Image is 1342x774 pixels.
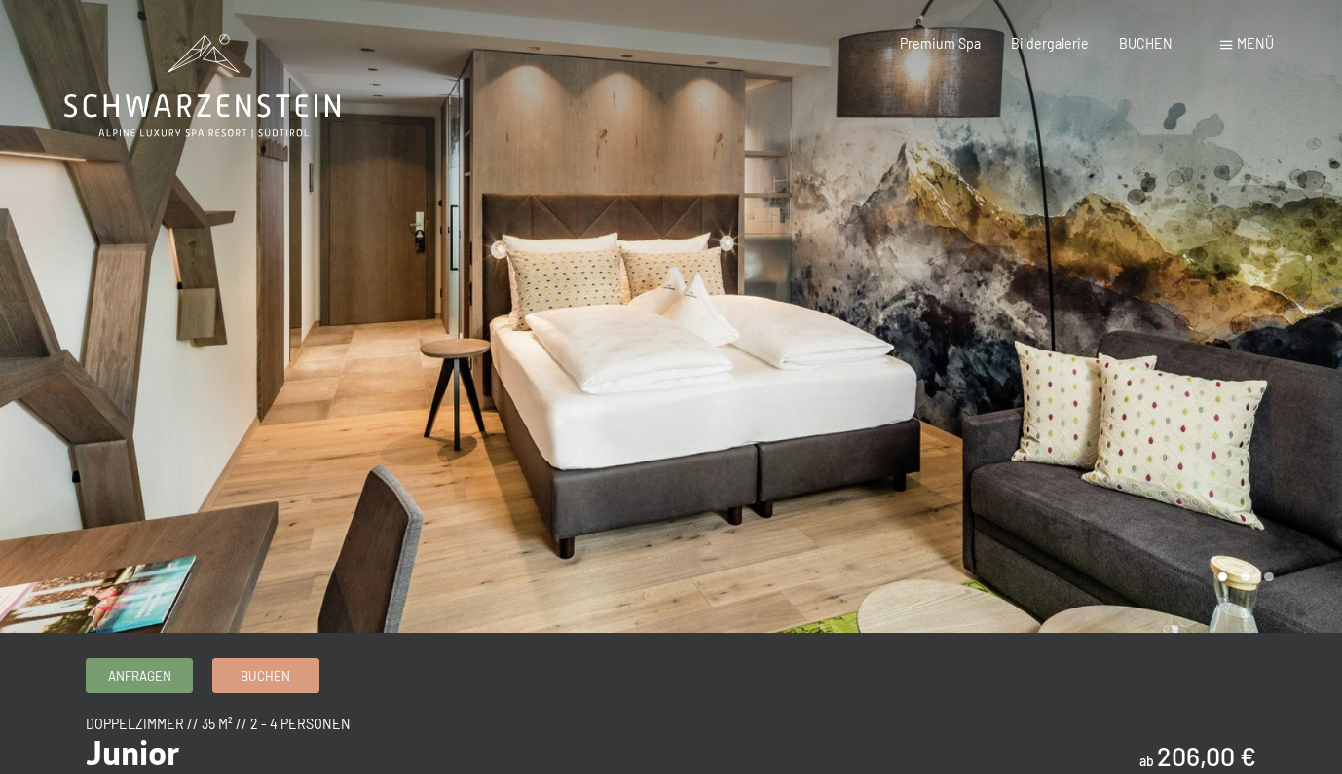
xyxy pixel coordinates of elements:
span: Doppelzimmer // 35 m² // 2 - 4 Personen [86,716,351,732]
a: Premium Spa [900,35,981,52]
a: Bildergalerie [1011,35,1089,52]
span: Menü [1237,35,1274,52]
span: Anfragen [108,667,171,684]
a: BUCHEN [1119,35,1173,52]
span: Buchen [241,667,290,684]
a: Anfragen [87,659,192,691]
span: Junior [86,733,179,773]
a: Buchen [213,659,318,691]
b: 206,00 € [1157,740,1256,771]
span: ab [1139,753,1154,769]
